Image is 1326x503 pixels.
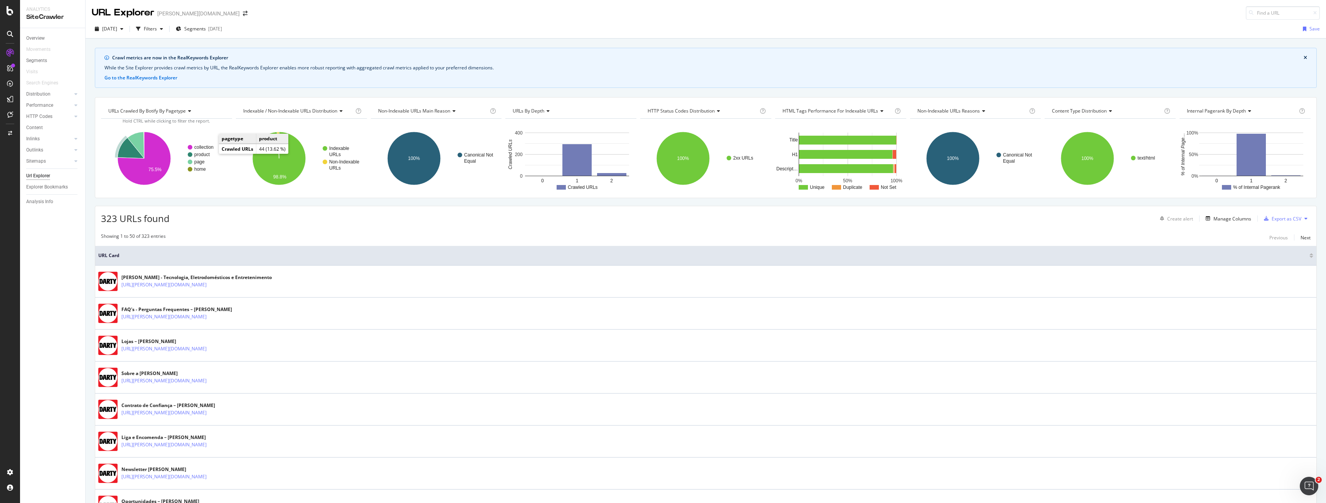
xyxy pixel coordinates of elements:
div: Analytics [26,6,79,13]
text: 100% [890,178,902,183]
text: Equal [1003,158,1015,164]
text: product [194,152,210,157]
text: page [194,159,205,165]
a: Segments [26,57,80,65]
button: Next [1301,233,1311,242]
div: [DATE] [208,25,222,32]
svg: A chart. [236,125,367,192]
div: Overview [26,34,45,42]
span: URLs Crawled By Botify By pagetype [108,108,186,114]
span: URL Card [98,252,1307,259]
a: Visits [26,68,45,76]
text: 50% [843,178,852,183]
span: Indexable / Non-Indexable URLs distribution [243,108,337,114]
div: SiteCrawler [26,13,79,22]
text: 75.5% [148,167,162,172]
div: Content [26,124,43,132]
svg: A chart. [640,125,771,192]
text: Crawled URLs [568,185,597,190]
text: URLs [329,152,341,157]
div: Movements [26,45,50,54]
h4: HTML Tags Performance for Indexable URLs [781,105,893,117]
div: Lojas – [PERSON_NAME] [121,338,240,345]
div: Segments [26,57,47,65]
div: Filters [144,25,157,32]
text: 50% [1189,152,1198,157]
td: 44 (13.62 %) [256,144,289,154]
text: 0% [796,178,803,183]
text: 200 [515,152,523,157]
img: main image [98,400,118,419]
div: Crawl metrics are now in the RealKeywords Explorer [112,54,1304,61]
svg: A chart. [371,125,502,192]
h4: Non-Indexable URLs Main Reason [377,105,489,117]
text: collection [194,145,214,150]
svg: A chart. [505,125,636,192]
h4: Internal Pagerank by Depth [1185,105,1297,117]
a: [URL][PERSON_NAME][DOMAIN_NAME] [121,377,207,385]
div: A chart. [1045,125,1175,192]
div: Inlinks [26,135,40,143]
span: 2 [1316,477,1322,483]
span: Internal Pagerank by Depth [1187,108,1246,114]
div: Sitemaps [26,157,46,165]
text: Non-Indexable [329,159,359,165]
text: text/html [1138,155,1155,161]
div: Liga e Encomenda – [PERSON_NAME] [121,434,240,441]
text: 0 [541,178,544,183]
div: [PERSON_NAME][DOMAIN_NAME] [157,10,240,17]
div: Visits [26,68,38,76]
span: 323 URLs found [101,212,170,225]
text: 100% [947,156,959,161]
text: Descript… [776,166,798,172]
span: Hold CTRL while clicking to filter the report. [123,118,210,124]
button: Segments[DATE] [173,23,225,35]
td: pagetype [219,134,256,144]
text: 100% [677,156,689,161]
div: Next [1301,234,1311,241]
text: 100% [1082,156,1094,161]
text: 2 [611,178,613,183]
svg: A chart. [101,125,232,192]
a: Inlinks [26,135,72,143]
div: FAQ's - Perguntas Frequentes – [PERSON_NAME] [121,306,240,313]
text: home [194,167,206,172]
div: Url Explorer [26,172,50,180]
div: Manage Columns [1213,215,1251,222]
text: URLs [329,165,341,171]
a: [URL][PERSON_NAME][DOMAIN_NAME] [121,281,207,289]
a: [URL][PERSON_NAME][DOMAIN_NAME] [121,313,207,321]
text: Equal [464,158,476,164]
svg: A chart. [910,125,1040,192]
div: Outlinks [26,146,43,154]
span: HTML Tags Performance for Indexable URLs [782,108,878,114]
div: Performance [26,101,53,109]
img: main image [98,432,118,451]
button: Manage Columns [1203,214,1251,223]
text: 400 [515,130,523,136]
div: Previous [1269,234,1288,241]
img: main image [98,304,118,323]
h4: Indexable / Non-Indexable URLs Distribution [242,105,354,117]
div: Search Engines [26,79,58,87]
div: [PERSON_NAME] - Tecnologia, Eletrodomésticos e Entretenimento [121,274,272,281]
svg: A chart. [1180,125,1310,192]
div: Sobre a [PERSON_NAME] [121,370,240,377]
div: arrow-right-arrow-left [243,11,247,16]
svg: A chart. [775,125,905,192]
span: HTTP Status Codes Distribution [648,108,715,114]
text: Title [789,137,798,143]
a: [URL][PERSON_NAME][DOMAIN_NAME] [121,441,207,449]
button: Create alert [1157,212,1193,225]
div: info banner [95,48,1317,88]
div: Showing 1 to 50 of 323 entries [101,233,166,242]
text: Canonical Not [1003,152,1032,158]
h4: HTTP Status Codes Distribution [646,105,758,117]
a: [URL][PERSON_NAME][DOMAIN_NAME] [121,345,207,353]
a: Sitemaps [26,157,72,165]
div: HTTP Codes [26,113,52,121]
